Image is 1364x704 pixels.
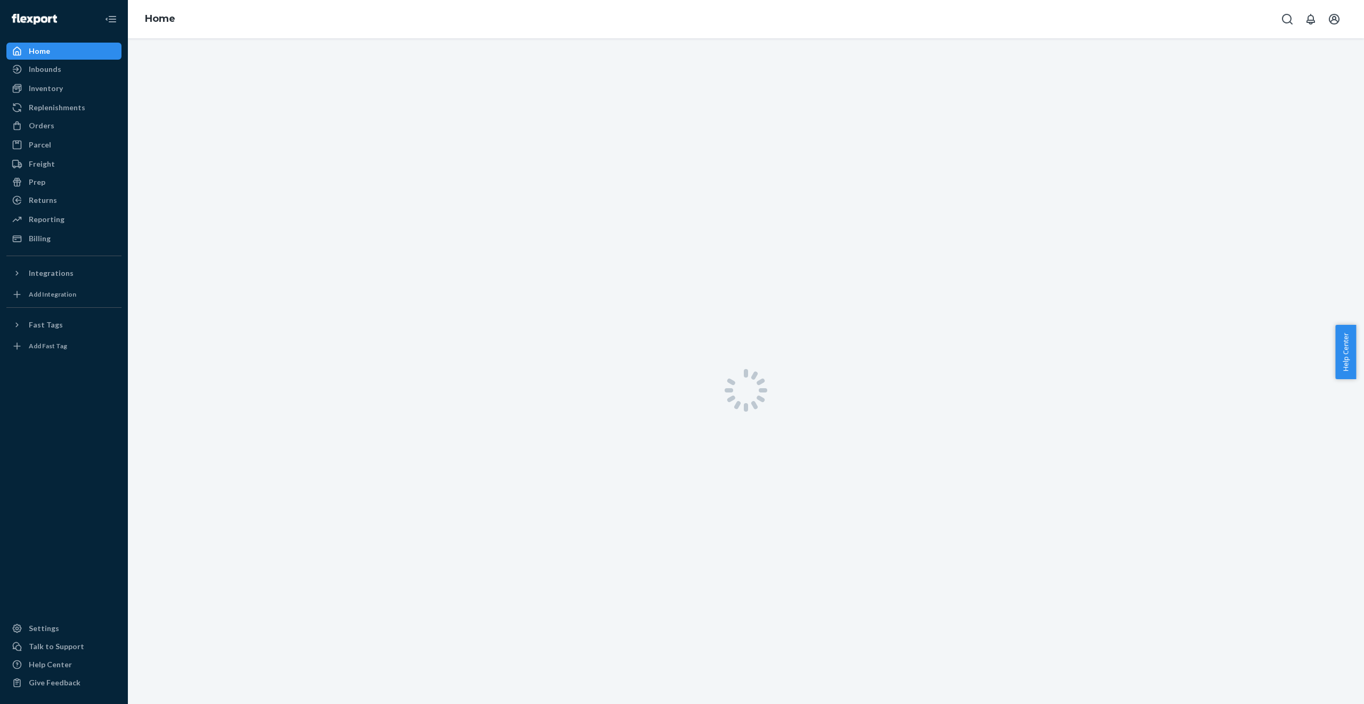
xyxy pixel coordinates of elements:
div: Inventory [29,83,63,94]
button: Give Feedback [6,674,121,691]
button: Fast Tags [6,316,121,333]
a: Inventory [6,80,121,97]
div: Prep [29,177,45,187]
div: Replenishments [29,102,85,113]
div: Fast Tags [29,320,63,330]
div: Home [29,46,50,56]
a: Parcel [6,136,121,153]
a: Freight [6,155,121,173]
div: Talk to Support [29,641,84,652]
button: Talk to Support [6,638,121,655]
div: Reporting [29,214,64,225]
a: Add Fast Tag [6,338,121,355]
button: Open notifications [1300,9,1321,30]
a: Home [6,43,121,60]
div: Orders [29,120,54,131]
div: Billing [29,233,51,244]
a: Inbounds [6,61,121,78]
a: Reporting [6,211,121,228]
button: Help Center [1335,325,1356,379]
div: Integrations [29,268,74,279]
div: Add Fast Tag [29,341,67,350]
div: Inbounds [29,64,61,75]
a: Help Center [6,656,121,673]
div: Give Feedback [29,677,80,688]
div: Add Integration [29,290,76,299]
button: Integrations [6,265,121,282]
div: Help Center [29,659,72,670]
ol: breadcrumbs [136,4,184,35]
a: Settings [6,620,121,637]
a: Billing [6,230,121,247]
a: Add Integration [6,286,121,303]
button: Open account menu [1324,9,1345,30]
a: Prep [6,174,121,191]
a: Home [145,13,175,24]
img: Flexport logo [12,14,57,24]
a: Replenishments [6,99,121,116]
div: Freight [29,159,55,169]
a: Orders [6,117,121,134]
button: Close Navigation [100,9,121,30]
div: Parcel [29,140,51,150]
div: Settings [29,623,59,634]
div: Returns [29,195,57,206]
button: Open Search Box [1277,9,1298,30]
a: Returns [6,192,121,209]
